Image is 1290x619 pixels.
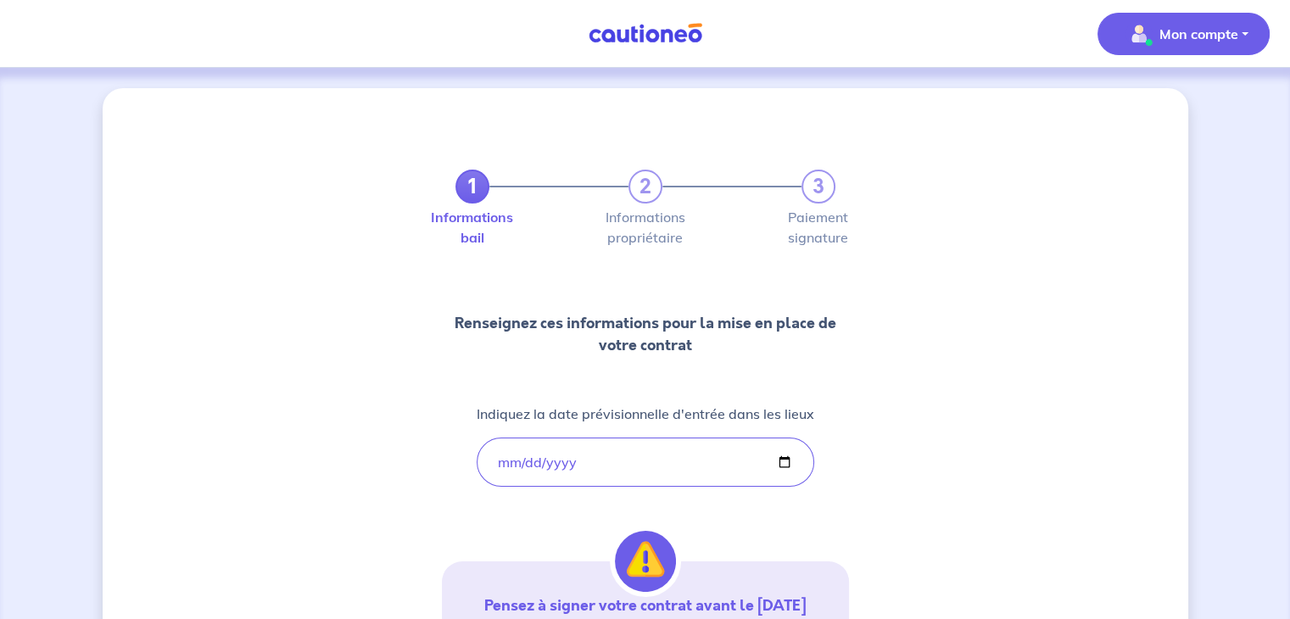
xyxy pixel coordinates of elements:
img: illu_alert.svg [615,531,676,592]
p: Renseignez ces informations pour la mise en place de votre contrat [442,312,849,356]
input: lease-signed-date-placeholder [477,438,814,487]
button: illu_account_valid_menu.svgMon compte [1097,13,1270,55]
label: Paiement signature [801,210,835,244]
p: Pensez à signer votre contrat avant le [DATE] [462,595,829,616]
a: 1 [455,170,489,204]
p: Indiquez la date prévisionnelle d'entrée dans les lieux [477,404,814,424]
label: Informations propriétaire [628,210,662,244]
p: Mon compte [1159,24,1238,44]
label: Informations bail [455,210,489,244]
img: illu_account_valid_menu.svg [1125,20,1153,47]
img: Cautioneo [582,23,709,44]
